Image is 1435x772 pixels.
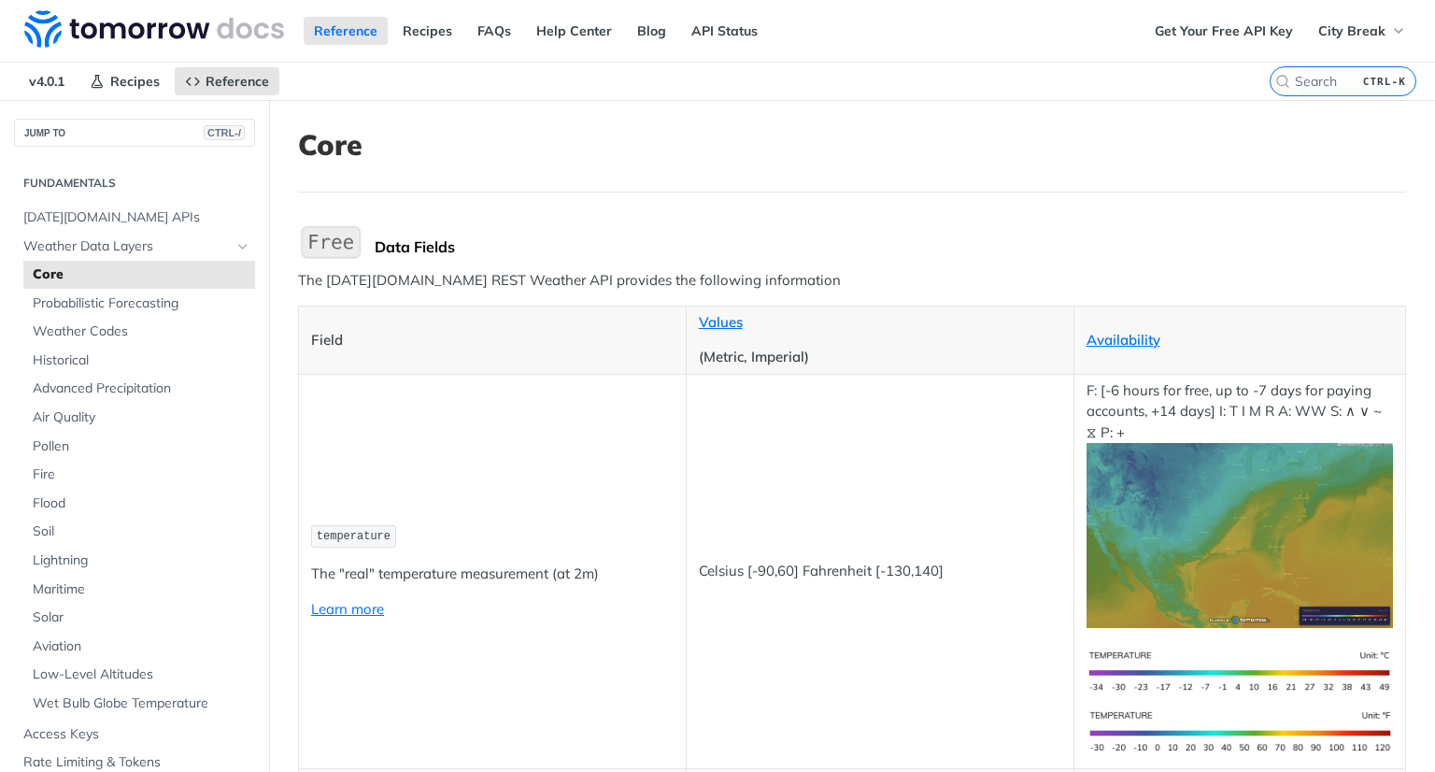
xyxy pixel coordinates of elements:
span: Weather Codes [33,322,250,341]
p: (Metric, Imperial) [699,347,1061,368]
p: F: [-6 hours for free, up to -7 days for paying accounts, +14 days] I: T I M R A: WW S: ∧ ∨ ~ ⧖ P: + [1087,380,1394,628]
button: City Break [1308,17,1416,45]
a: Aviation [23,633,255,661]
span: Advanced Precipitation [33,379,250,398]
button: JUMP TOCTRL-/ [14,119,255,147]
span: Wet Bulb Globe Temperature [33,694,250,713]
span: Flood [33,494,250,513]
a: Solar [23,604,255,632]
a: Core [23,261,255,289]
a: Recipes [392,17,462,45]
span: Historical [33,351,250,370]
a: Reference [304,17,388,45]
button: Hide subpages for Weather Data Layers [235,239,250,254]
a: Advanced Precipitation [23,375,255,403]
a: Blog [627,17,676,45]
a: Weather Codes [23,318,255,346]
span: Soil [33,522,250,541]
a: Help Center [526,17,622,45]
h2: Fundamentals [14,175,255,192]
span: Reference [206,73,269,90]
span: Aviation [33,637,250,656]
a: Soil [23,518,255,546]
span: Expand image [1087,525,1394,543]
a: Wet Bulb Globe Temperature [23,690,255,718]
span: Air Quality [33,408,250,427]
a: Fire [23,461,255,489]
a: FAQs [467,17,521,45]
span: Recipes [110,73,160,90]
span: Probabilistic Forecasting [33,294,250,313]
span: Rate Limiting & Tokens [23,753,250,772]
span: Maritime [33,580,250,599]
span: Core [33,265,250,284]
a: Get Your Free API Key [1144,17,1303,45]
a: [DATE][DOMAIN_NAME] APIs [14,204,255,232]
p: Field [311,330,674,351]
p: Celsius [-90,60] Fahrenheit [-130,140] [699,561,1061,582]
a: Maritime [23,576,255,604]
kbd: CTRL-K [1358,72,1411,91]
a: Pollen [23,433,255,461]
a: Probabilistic Forecasting [23,290,255,318]
span: Solar [33,608,250,627]
span: Pollen [33,437,250,456]
a: Flood [23,490,255,518]
span: Lightning [33,551,250,570]
span: City Break [1318,22,1385,39]
a: Weather Data LayersHide subpages for Weather Data Layers [14,233,255,261]
a: Availability [1087,331,1160,349]
a: Lightning [23,547,255,575]
span: Low-Level Altitudes [33,665,250,684]
h1: Core [298,128,1406,162]
span: Weather Data Layers [23,237,231,256]
p: The "real" temperature measurement (at 2m) [311,564,674,585]
svg: Search [1275,74,1290,89]
span: [DATE][DOMAIN_NAME] APIs [23,208,250,227]
span: v4.0.1 [19,67,75,95]
a: Values [699,313,743,331]
span: CTRL-/ [204,125,245,140]
a: Historical [23,347,255,375]
span: temperature [317,530,391,543]
span: Expand image [1087,722,1394,739]
a: Access Keys [14,721,255,749]
p: The [DATE][DOMAIN_NAME] REST Weather API provides the following information [298,270,1406,292]
a: Reference [175,67,279,95]
span: Access Keys [23,725,250,744]
a: Air Quality [23,404,255,432]
img: Tomorrow.io Weather API Docs [24,10,284,48]
span: Fire [33,465,250,484]
a: Learn more [311,600,384,618]
a: API Status [681,17,768,45]
span: Expand image [1087,662,1394,679]
a: Low-Level Altitudes [23,661,255,689]
div: Data Fields [375,237,1406,256]
a: Recipes [79,67,170,95]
